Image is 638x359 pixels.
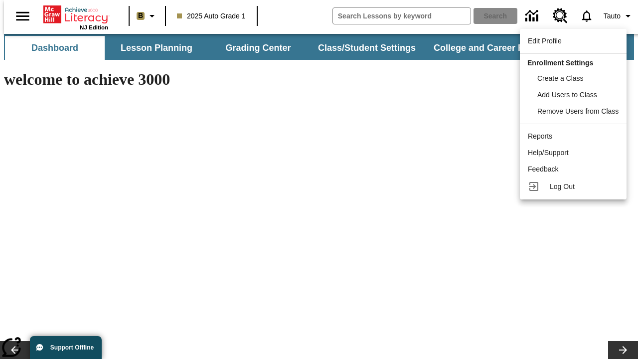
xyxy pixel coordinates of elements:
span: Feedback [528,165,558,173]
span: Help/Support [528,149,569,157]
span: Add Users to Class [537,91,597,99]
span: Log Out [550,182,575,190]
span: Edit Profile [528,37,562,45]
span: Remove Users from Class [537,107,619,115]
span: Reports [528,132,552,140]
span: Enrollment Settings [527,59,593,67]
span: Create a Class [537,74,584,82]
